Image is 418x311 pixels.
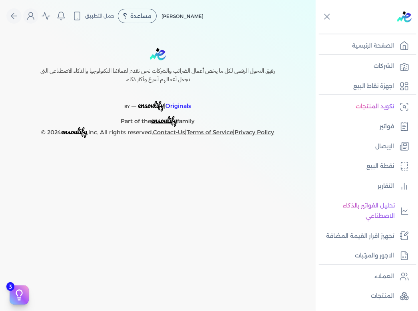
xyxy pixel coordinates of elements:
p: الشركات [374,61,394,72]
button: حمل التطبيق [70,9,116,23]
a: تحليل الفواتير بالذكاء الاصطناعي [316,197,413,224]
a: الإيصال [316,138,413,155]
p: | [24,90,292,112]
a: Privacy Policy [235,129,275,136]
a: نقطة البيع [316,158,413,175]
span: BY [125,104,130,109]
p: التقارير [378,181,394,191]
div: مساعدة [118,9,157,23]
button: 3 [10,285,29,305]
span: ensoulify [138,99,164,111]
p: تحليل الفواتير بالذكاء الاصطناعي [320,201,395,221]
a: Terms of Service [187,129,233,136]
p: © 2024 ,inc. All rights reserved. | | [24,126,292,138]
p: الإيصال [375,142,394,152]
p: الصفحة الرئيسية [352,41,394,51]
p: تكويد المنتجات [356,102,394,112]
a: Contact-Us [153,129,185,136]
span: ensoulify [62,125,88,138]
span: Originals [166,102,191,110]
a: المنتجات [316,288,413,305]
p: اجهزة نقاط البيع [353,81,394,92]
a: التقارير [316,178,413,195]
p: نقطة البيع [366,161,394,171]
a: العملاء [316,268,413,285]
p: تجهيز اقرار القيمة المضافة [326,231,394,241]
img: logo [397,11,412,22]
p: العملاء [374,271,394,282]
a: ensoulify [151,118,177,125]
sup: __ [132,102,137,107]
p: المنتجات [371,291,394,301]
span: [PERSON_NAME] [161,13,203,19]
a: الصفحة الرئيسية [316,38,413,54]
a: تجهيز اقرار القيمة المضافة [316,228,413,245]
h6: رفيق التحول الرقمي لكل ما يخص أعمال الضرائب والشركات نحن نقدم لعملائنا التكنولوجيا والذكاء الاصطن... [24,67,292,84]
span: 3 [6,282,14,291]
a: فواتير [316,118,413,135]
p: Part of the family [24,112,292,127]
img: logo [150,48,166,60]
a: الاجور والمرتبات [316,247,413,264]
p: الاجور والمرتبات [355,251,394,261]
span: ensoulify [151,114,177,126]
span: مساعدة [130,13,151,19]
p: فواتير [380,122,394,132]
a: الشركات [316,58,413,75]
a: تكويد المنتجات [316,98,413,115]
span: حمل التطبيق [85,12,114,20]
a: اجهزة نقاط البيع [316,78,413,95]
